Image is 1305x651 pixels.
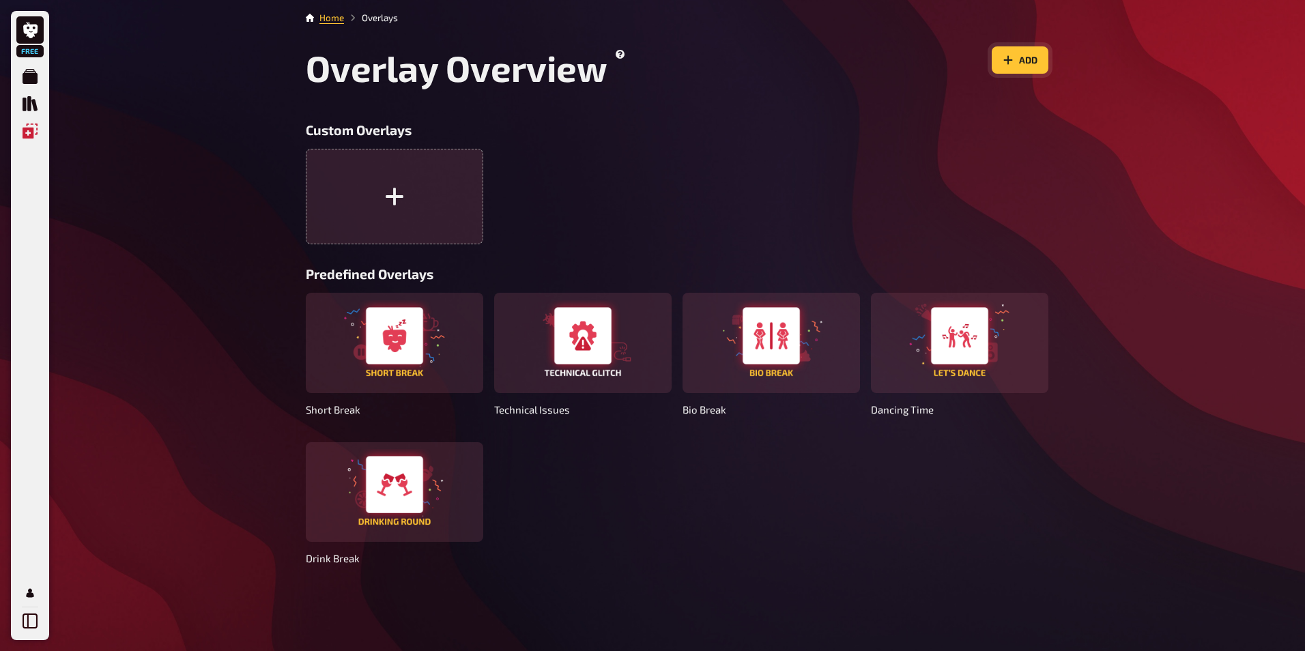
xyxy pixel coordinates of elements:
a: Quiz Library [16,90,44,117]
span: Technical Issues [494,399,672,420]
h3: Predefined Overlays [306,266,1048,282]
a: My Quizzes [16,63,44,90]
div: Bio Break [683,293,860,392]
a: Overlays [16,117,44,145]
div: Short Break [306,293,483,392]
h3: Custom Overlays [306,122,1048,138]
span: Free [18,47,42,55]
a: My Account [16,579,44,607]
span: Drink Break [306,547,483,569]
button: Add [992,46,1048,74]
span: Bio Break [683,399,860,420]
div: Drink Break [306,442,483,542]
h1: Overlay Overview [306,46,627,89]
li: Overlays [344,11,398,25]
div: Dancing Time [871,293,1048,392]
a: Home [319,12,344,23]
span: Dancing Time [871,399,1048,420]
li: Home [319,11,344,25]
span: Short Break [306,399,483,420]
div: Technical Issues [494,293,672,392]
